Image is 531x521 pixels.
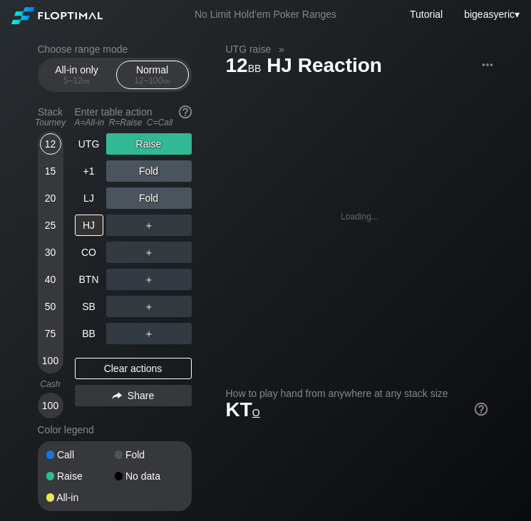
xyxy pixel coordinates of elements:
[112,392,122,400] img: share.864f2f62.svg
[75,133,103,155] div: UTG
[120,61,185,88] div: Normal
[40,269,61,290] div: 40
[40,160,61,182] div: 15
[173,9,358,24] div: No Limit Hold’em Poker Ranges
[40,323,61,344] div: 75
[75,323,103,344] div: BB
[75,100,192,133] div: Enter table action
[75,242,103,263] div: CO
[248,59,262,75] span: bb
[40,242,61,263] div: 30
[106,296,192,317] div: ＋
[40,215,61,236] div: 25
[32,379,69,389] div: Cash
[83,76,91,86] span: bb
[38,43,192,55] h2: Choose range mode
[224,55,264,78] span: 12
[480,57,495,73] img: ellipsis.fd386fe8.svg
[252,403,260,419] span: o
[473,401,489,417] img: help.32db89a4.svg
[46,471,115,481] div: Raise
[106,323,192,344] div: ＋
[32,118,69,128] div: Tourney
[106,215,192,236] div: ＋
[106,269,192,290] div: ＋
[464,9,515,20] span: bigeasyeric
[226,398,260,421] span: KT
[163,76,170,86] span: bb
[75,358,192,379] div: Clear actions
[46,492,115,502] div: All-in
[115,471,183,481] div: No data
[38,418,192,441] div: Color legend
[115,450,183,460] div: Fold
[47,76,107,86] div: 5 – 12
[75,187,103,209] div: LJ
[75,385,192,406] div: Share
[460,6,521,22] div: ▾
[271,43,292,55] span: »
[40,350,61,371] div: 100
[40,296,61,317] div: 50
[264,55,384,78] span: HJ Reaction
[75,269,103,290] div: BTN
[106,242,192,263] div: ＋
[177,104,193,120] img: help.32db89a4.svg
[341,212,378,222] div: Loading...
[40,187,61,209] div: 20
[32,100,69,133] div: Stack
[44,61,110,88] div: All-in only
[106,187,192,209] div: Fold
[123,76,182,86] div: 12 – 100
[106,133,192,155] div: Raise
[106,160,192,182] div: Fold
[40,395,61,416] div: 100
[224,43,274,56] span: UTG raise
[410,9,443,20] a: Tutorial
[46,450,115,460] div: Call
[75,160,103,182] div: +1
[75,118,192,128] div: A=All-in R=Raise C=Call
[40,133,61,155] div: 12
[75,215,103,236] div: HJ
[11,7,103,24] img: Floptimal logo
[75,296,103,317] div: SB
[226,388,488,399] h2: How to play hand from anywhere at any stack size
